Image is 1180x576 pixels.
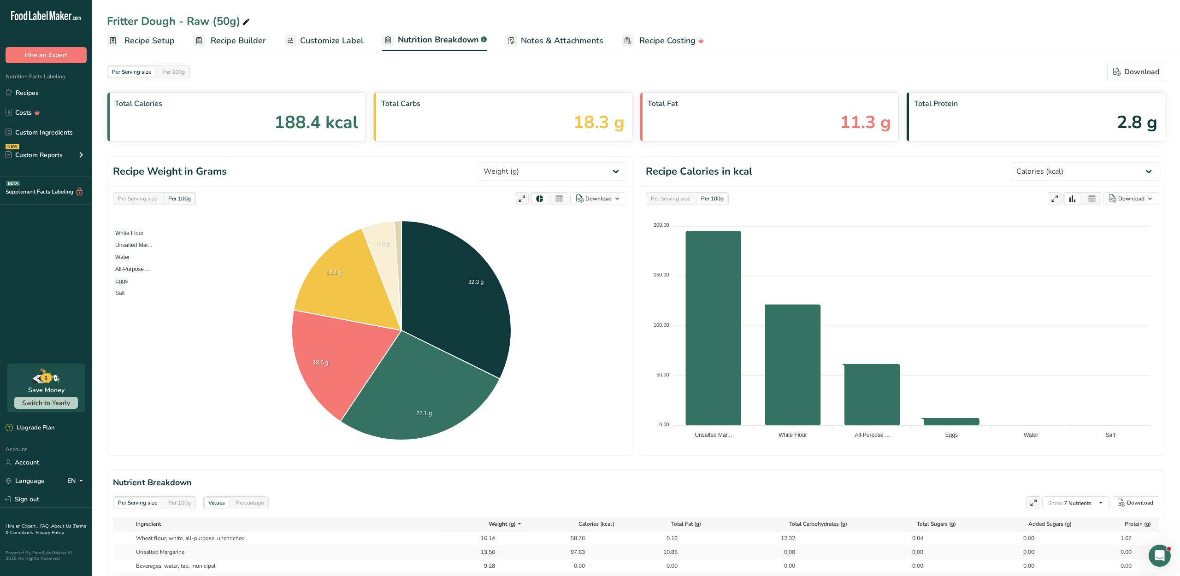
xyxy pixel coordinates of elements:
[646,164,752,179] h1: Recipe Calories in kcal
[648,98,891,109] span: Total Fat
[6,47,87,63] button: Hire an Expert
[639,35,696,47] span: Recipe Costing
[900,562,923,570] div: 0.00
[1118,194,1145,203] div: Download
[1109,548,1132,556] div: 0.00
[28,385,65,395] div: Save Money
[1113,66,1159,77] div: Download
[772,548,795,556] div: 0.00
[40,523,51,529] a: FAQ .
[585,194,612,203] div: Download
[108,278,128,284] span: Eggs
[232,498,267,508] div: Percentage
[381,98,625,109] span: Total Carbs
[132,545,444,559] td: Unsalted Margarine
[1109,562,1132,570] div: 0.00
[789,520,847,528] span: Total Carbohydrates (g)
[772,534,795,542] div: 12.32
[1117,109,1157,135] span: 2.8 g
[114,498,161,508] div: Per Serving size
[159,67,189,77] div: Per 100g
[1103,192,1159,205] button: Download
[1048,500,1064,507] span: Show:
[1125,520,1151,528] span: Protein (g)
[521,35,603,47] span: Notes & Attachments
[647,194,694,204] div: Per Serving size
[1149,545,1171,567] iframe: Intercom live chat
[284,30,364,51] a: Customize Label
[132,531,444,545] td: Wheat flour, white, all-purpose, unenriched
[107,13,252,29] div: Fritter Dough - Raw (50g)
[562,562,585,570] div: 0.00
[654,272,669,277] tspan: 150.00
[35,529,64,536] a: Privacy Policy
[115,98,358,109] span: Total Calories
[382,29,487,52] a: Nutrition Breakdown
[107,30,175,51] a: Recipe Setup
[945,432,958,438] tspan: Eggs
[472,562,495,570] div: 9.28
[1127,499,1153,507] div: Download
[779,432,807,438] tspan: White Flour
[917,520,956,528] span: Total Sugars (g)
[205,498,229,508] div: Values
[193,30,266,51] a: Recipe Builder
[1048,500,1091,507] span: 7 Nutrients
[300,35,364,47] span: Customize Label
[578,520,614,528] span: Calories (kcal)
[108,242,153,248] span: Unsalted Mar...
[671,520,701,528] span: Total Fat (g)
[573,109,625,135] span: 18.3 g
[655,548,678,556] div: 10.85
[622,30,704,51] a: Recipe Costing
[132,559,444,573] td: Beverages, water, tap, municipal
[6,523,86,536] a: Terms & Conditions .
[562,548,585,556] div: 97.63
[22,399,70,407] span: Switch to Yearly
[489,520,516,528] span: Weight (g)
[1107,63,1165,81] button: Download
[6,423,54,433] div: Upgrade Plan
[165,498,195,508] div: Per 100g
[108,290,125,296] span: Salt
[136,520,161,528] span: Ingredient
[659,422,669,427] tspan: 0.00
[274,109,358,135] span: 188.4 kcal
[124,35,175,47] span: Recipe Setup
[108,254,130,260] span: Water
[656,372,669,377] tspan: 50.00
[6,550,87,561] div: Powered By FoodLabelMaker © 2025 All Rights Reserved
[1028,520,1072,528] span: Added Sugars (g)
[570,192,626,205] button: Download
[655,534,678,542] div: 0.16
[1011,562,1034,570] div: 0.00
[1112,496,1159,509] button: Download
[1011,548,1034,556] div: 0.00
[695,432,732,438] tspan: Unsalted Mar...
[655,562,678,570] div: 0.00
[1109,534,1132,542] div: 1.67
[108,67,155,77] div: Per Serving size
[6,150,63,160] div: Custom Reports
[108,266,150,272] span: All-Purpose ...
[772,562,795,570] div: 0.00
[505,30,603,51] a: Notes & Attachments
[914,98,1157,109] span: Total Protein
[6,144,19,149] div: NEW
[6,181,20,186] div: BETA
[6,473,45,489] a: Language
[1024,432,1038,438] tspan: Water
[398,34,479,46] span: Nutrition Breakdown
[654,222,669,228] tspan: 200.00
[114,194,161,204] div: Per Serving size
[1011,534,1034,542] div: 0.00
[1042,496,1110,509] button: Show:7 Nutrients
[211,35,266,47] span: Recipe Builder
[855,432,890,438] tspan: All-Purpose ...
[472,548,495,556] div: 13.56
[900,548,923,556] div: 0.00
[472,534,495,542] div: 16.14
[165,194,195,204] div: Per 100g
[900,534,923,542] div: 0.04
[113,164,227,179] h1: Recipe Weight in Grams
